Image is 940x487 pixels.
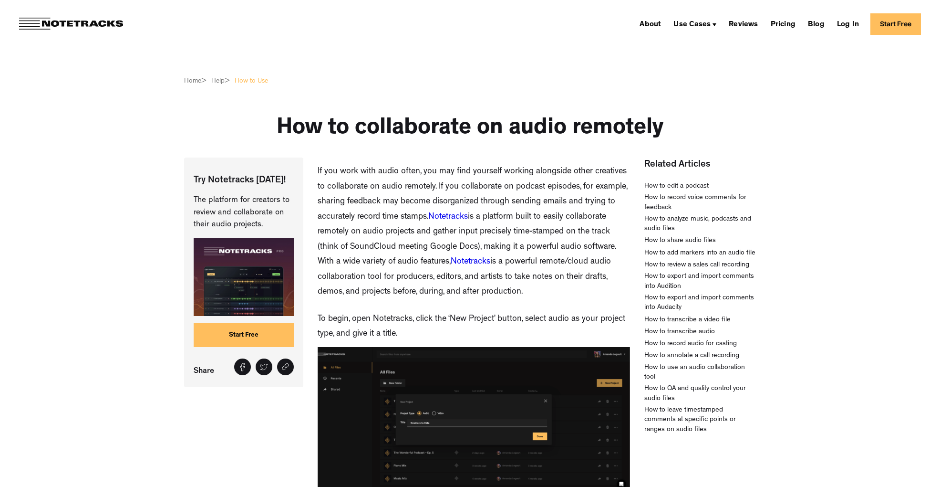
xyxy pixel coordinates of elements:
a: How to add markers into an audio file [644,249,755,258]
p: To begin, open Notetracks, click the ‘New Project’ button, select audio as your project type, and... [318,312,630,342]
a: Log In [833,16,863,32]
p: Try Notetracks [DATE]! [194,174,294,187]
div: Use Cases [673,21,711,29]
h2: Related Articles [644,158,756,172]
p: The platform for creators to review and collaborate on their audio projects. [194,194,294,231]
p: If you work with audio often, you may find yourself working alongside other creatives to collabor... [318,165,630,300]
div: > [201,76,207,86]
a: Start Free [870,13,921,35]
a: How to use an audio collaboration tool [644,363,756,383]
a: How to leave timestamped comments at specific points or ranges on audio files [644,406,756,435]
a: Share on Facebook [234,359,251,375]
p: Share [194,364,219,378]
a: How to annotate a call recording [644,351,739,361]
div: Home [184,76,201,86]
a: How to review a sales call recording [644,261,749,270]
a: How to record voice comments for feedback [644,193,756,213]
div: > [225,76,230,86]
a: Reviews [725,16,762,32]
a: How to edit a podcast [644,182,709,191]
a: How to analyze music, podcasts and audio files [644,215,756,234]
a: How to export and import comments into Audacity [644,294,756,313]
a: Home> [184,76,207,86]
a: How to record audio for casting [644,339,737,349]
a: How to export and import comments into Audition [644,272,756,292]
div: Use Cases [670,16,720,32]
a: Tweet [256,359,272,375]
a: How to share audio files [644,236,716,246]
a: Start Free [194,323,294,347]
div: Help [211,76,225,86]
a: Blog [804,16,828,32]
a: How to QA and quality control your audio files [644,384,756,404]
a: About [636,16,665,32]
a: How to transcribe a video file [644,316,731,325]
a: Pricing [767,16,799,32]
a: Notetracks [428,213,468,222]
a: How to Use [235,76,268,86]
h1: How to collaborate on audio remotely [277,115,663,143]
a: Help> [211,76,230,86]
a: How to transcribe audio [644,328,715,337]
img: Share link icon [281,363,289,371]
a: Notetracks [451,258,490,266]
